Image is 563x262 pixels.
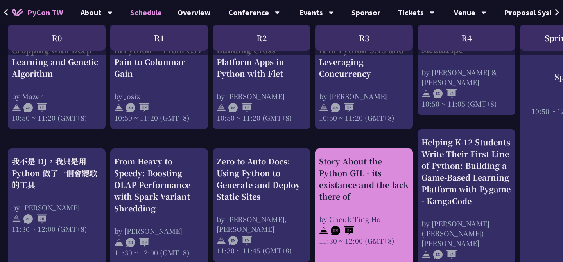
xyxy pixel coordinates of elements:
div: 10:50 ~ 11:05 (GMT+8) [421,99,511,108]
div: Building Cross-Platform Apps in Python with Flet [217,44,307,80]
img: svg+xml;base64,PHN2ZyB4bWxucz0iaHR0cDovL3d3dy53My5vcmcvMjAwMC9zdmciIHdpZHRoPSIyNCIgaGVpZ2h0PSIyNC... [217,236,226,245]
span: PyCon TW [27,7,63,18]
div: 11:30 ~ 11:45 (GMT+8) [217,246,307,255]
div: by [PERSON_NAME] [319,91,409,101]
div: Zero to Auto Docs: Using Python to Generate and Deploy Static Sites [217,155,307,202]
img: ENEN.5a408d1.svg [228,236,252,245]
img: svg+xml;base64,PHN2ZyB4bWxucz0iaHR0cDovL3d3dy53My5vcmcvMjAwMC9zdmciIHdpZHRoPSIyNCIgaGVpZ2h0PSIyNC... [421,89,431,98]
a: Spell it with Sign Language: An Asl Typing Game with MediaPipe by [PERSON_NAME] & [PERSON_NAME] 1... [421,9,511,108]
div: R2 [213,25,310,51]
img: svg+xml;base64,PHN2ZyB4bWxucz0iaHR0cDovL3d3dy53My5vcmcvMjAwMC9zdmciIHdpZHRoPSIyNCIgaGVpZ2h0PSIyNC... [319,226,328,235]
a: Zero to Auto Docs: Using Python to Generate and Deploy Static Sites by [PERSON_NAME], [PERSON_NAM... [217,155,307,255]
img: ZHEN.371966e.svg [23,103,47,112]
div: by Josix [114,91,204,101]
div: Story About the Python GIL - its existance and the lack there of [319,155,409,202]
div: Text-Driven Image Cropping with Deep Learning and Genetic Algorithm [12,33,102,80]
a: Building Cross-Platform Apps in Python with Flet by [PERSON_NAME] 10:50 ~ 11:20 (GMT+8) [217,9,307,123]
div: 11:30 ~ 12:00 (GMT+8) [12,224,102,234]
div: by Mazer [12,91,102,101]
img: svg+xml;base64,PHN2ZyB4bWxucz0iaHR0cDovL3d3dy53My5vcmcvMjAwMC9zdmciIHdpZHRoPSIyNCIgaGVpZ2h0PSIyNC... [421,250,431,259]
div: 10:50 ~ 11:20 (GMT+8) [12,113,102,123]
div: by [PERSON_NAME], [PERSON_NAME] [217,214,307,234]
img: ENEN.5a408d1.svg [331,103,354,112]
img: ZHEN.371966e.svg [126,238,149,247]
div: 10:50 ~ 11:20 (GMT+8) [217,113,307,123]
div: 10:50 ~ 11:20 (GMT+8) [114,113,204,123]
img: ENEN.5a408d1.svg [433,250,457,259]
div: by [PERSON_NAME] & [PERSON_NAME] [421,67,511,87]
div: 11:30 ~ 12:00 (GMT+8) [319,236,409,246]
div: From Heavy to Speedy: Boosting OLAP Performance with Spark Variant Shredding [114,155,204,214]
div: 我不是 DJ，我只是用 Python 做了一個會聽歌的工具 [12,155,102,191]
div: R3 [315,25,413,51]
img: ZHEN.371966e.svg [126,103,149,112]
div: R0 [8,25,106,51]
a: Text-Driven Image Cropping with Deep Learning and Genetic Algorithm by Mazer 10:50 ~ 11:20 (GMT+8) [12,9,102,123]
div: by [PERSON_NAME] ([PERSON_NAME]) [PERSON_NAME] [421,219,511,248]
div: R1 [110,25,208,51]
img: svg+xml;base64,PHN2ZyB4bWxucz0iaHR0cDovL3d3dy53My5vcmcvMjAwMC9zdmciIHdpZHRoPSIyNCIgaGVpZ2h0PSIyNC... [12,103,21,112]
img: ENEN.5a408d1.svg [228,103,252,112]
img: svg+xml;base64,PHN2ZyB4bWxucz0iaHR0cDovL3d3dy53My5vcmcvMjAwMC9zdmciIHdpZHRoPSIyNCIgaGVpZ2h0PSIyNC... [217,103,226,112]
div: by Cheuk Ting Ho [319,214,409,224]
img: ENEN.5a408d1.svg [331,226,354,235]
img: Home icon of PyCon TW 2025 [12,9,23,16]
div: Rediscovering Parquet in Python — From CSV Pain to Columnar Gain [114,33,204,80]
a: Rediscovering Parquet in Python — From CSV Pain to Columnar Gain by Josix 10:50 ~ 11:20 (GMT+8) [114,9,204,123]
img: svg+xml;base64,PHN2ZyB4bWxucz0iaHR0cDovL3d3dy53My5vcmcvMjAwMC9zdmciIHdpZHRoPSIyNCIgaGVpZ2h0PSIyNC... [12,214,21,224]
a: An Introduction to the GIL for Python Beginners: Disabling It in Python 3.13 and Leveraging Concu... [319,9,409,123]
img: svg+xml;base64,PHN2ZyB4bWxucz0iaHR0cDovL3d3dy53My5vcmcvMjAwMC9zdmciIHdpZHRoPSIyNCIgaGVpZ2h0PSIyNC... [114,103,124,112]
img: svg+xml;base64,PHN2ZyB4bWxucz0iaHR0cDovL3d3dy53My5vcmcvMjAwMC9zdmciIHdpZHRoPSIyNCIgaGVpZ2h0PSIyNC... [319,103,328,112]
a: PyCon TW [4,3,71,22]
div: by [PERSON_NAME] [217,91,307,101]
div: 11:30 ~ 12:00 (GMT+8) [114,248,204,257]
div: Helping K-12 Students Write Their First Line of Python: Building a Game-Based Learning Platform w... [421,136,511,207]
div: by [PERSON_NAME] [114,226,204,236]
div: R4 [418,25,515,51]
img: ENEN.5a408d1.svg [433,89,457,98]
img: ZHZH.38617ef.svg [23,214,47,224]
img: svg+xml;base64,PHN2ZyB4bWxucz0iaHR0cDovL3d3dy53My5vcmcvMjAwMC9zdmciIHdpZHRoPSIyNCIgaGVpZ2h0PSIyNC... [114,238,124,247]
div: 10:50 ~ 11:20 (GMT+8) [319,113,409,123]
div: by [PERSON_NAME] [12,202,102,212]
